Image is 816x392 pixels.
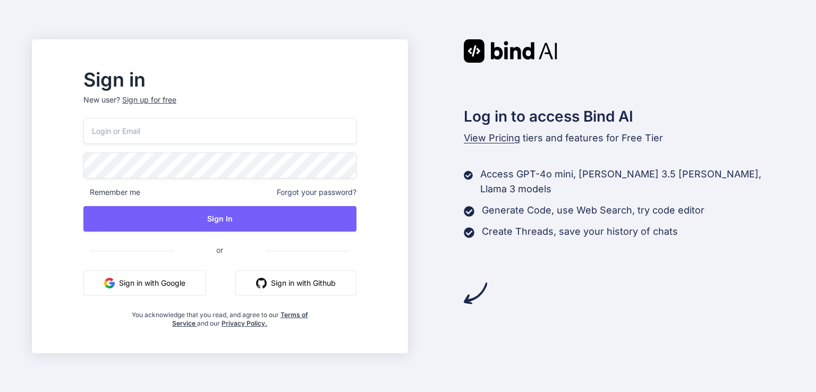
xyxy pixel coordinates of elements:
[464,132,520,143] span: View Pricing
[174,237,266,263] span: or
[222,319,267,327] a: Privacy Policy.
[172,311,308,327] a: Terms of Service
[83,270,206,296] button: Sign in with Google
[83,118,356,144] input: Login or Email
[464,39,557,63] img: Bind AI logo
[83,206,356,232] button: Sign In
[480,167,784,197] p: Access GPT-4o mini, [PERSON_NAME] 3.5 [PERSON_NAME], Llama 3 models
[482,203,704,218] p: Generate Code, use Web Search, try code editor
[482,224,678,239] p: Create Threads, save your history of chats
[464,131,785,146] p: tiers and features for Free Tier
[277,187,356,198] span: Forgot your password?
[83,187,140,198] span: Remember me
[129,304,311,328] div: You acknowledge that you read, and agree to our and our
[83,95,356,118] p: New user?
[122,95,176,105] div: Sign up for free
[83,71,356,88] h2: Sign in
[235,270,356,296] button: Sign in with Github
[464,105,785,127] h2: Log in to access Bind AI
[256,278,267,288] img: github
[464,282,487,305] img: arrow
[104,278,115,288] img: google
